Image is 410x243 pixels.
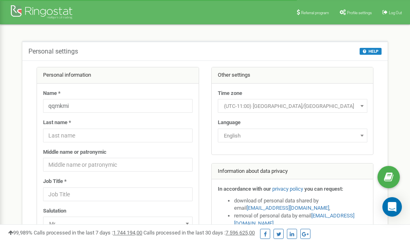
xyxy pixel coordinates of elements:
span: Calls processed in the last 30 days : [143,230,255,236]
label: Language [218,119,241,127]
span: (UTC-11:00) Pacific/Midway [218,99,367,113]
span: English [218,129,367,142]
input: Last name [43,129,193,142]
div: Open Intercom Messenger [382,197,402,217]
span: Mr. [43,217,193,230]
span: Profile settings [347,11,372,15]
span: 99,989% [8,230,33,236]
button: HELP [360,48,382,55]
span: Calls processed in the last 7 days : [34,230,142,236]
span: English [221,130,364,142]
li: download of personal data shared by email , [234,197,367,212]
input: Middle name or patronymic [43,158,193,172]
li: removal of personal data by email , [234,212,367,227]
label: Last name * [43,119,71,127]
u: 1 744 194,00 [113,230,142,236]
span: Mr. [46,218,190,230]
strong: In accordance with our [218,186,271,192]
span: (UTC-11:00) Pacific/Midway [221,101,364,112]
label: Name * [43,90,61,97]
strong: you can request: [304,186,343,192]
label: Middle name or patronymic [43,148,106,156]
u: 7 596 625,00 [226,230,255,236]
a: privacy policy [272,186,303,192]
div: Other settings [212,67,373,84]
h5: Personal settings [28,48,78,55]
input: Job Title [43,187,193,201]
label: Time zone [218,90,242,97]
label: Salutation [43,207,66,215]
span: Referral program [301,11,329,15]
div: Personal information [37,67,199,84]
input: Name [43,99,193,113]
div: Information about data privacy [212,163,373,180]
label: Job Title * [43,178,67,185]
a: [EMAIL_ADDRESS][DOMAIN_NAME] [247,205,329,211]
span: Log Out [389,11,402,15]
